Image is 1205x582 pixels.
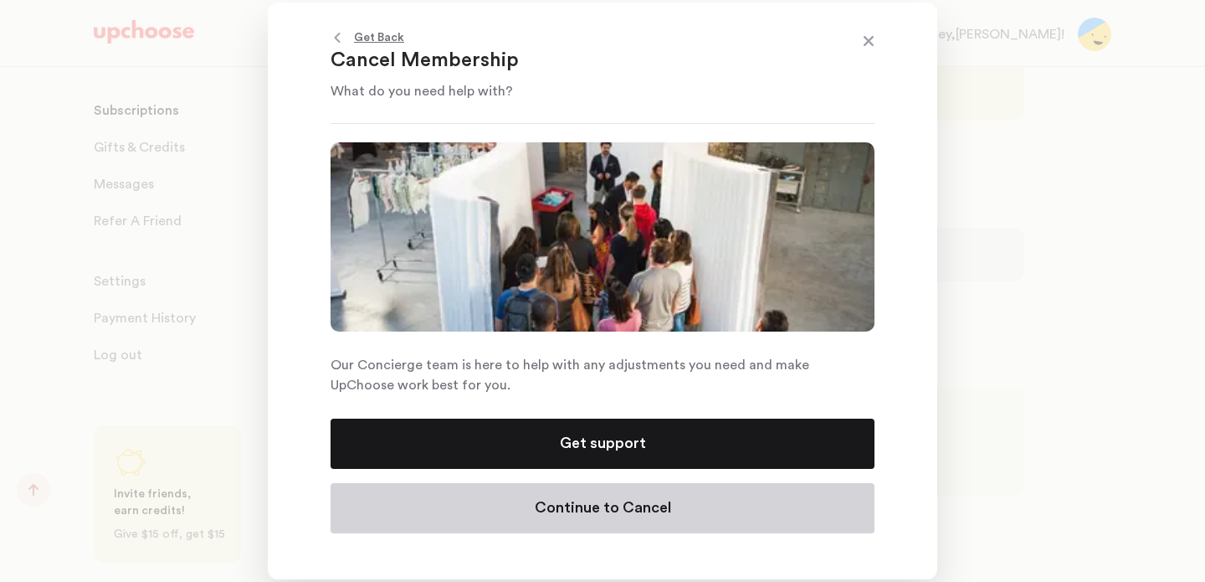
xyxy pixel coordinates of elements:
[331,483,874,533] button: Continue to Cancel
[331,355,874,395] p: Our Concierge team is here to help with any adjustments you need and make UpChoose work best for ...
[331,419,874,469] button: Get support
[535,498,671,518] p: Continue to Cancel
[354,28,404,48] p: Get Back
[331,48,833,75] p: Cancel Membership
[331,142,874,332] img: Cancel Membership
[560,434,646,454] p: Get support
[331,81,833,101] p: What do you need help with?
